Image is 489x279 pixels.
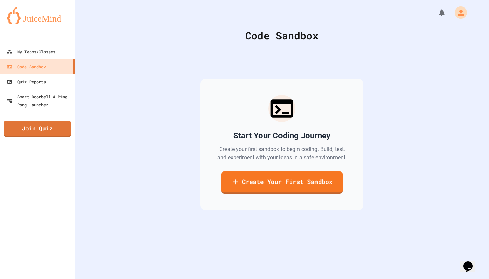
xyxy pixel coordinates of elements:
[217,145,347,162] p: Create your first sandbox to begin coding. Build, test, and experiment with your ideas in a safe ...
[4,121,71,137] a: Join Quiz
[448,5,469,20] div: My Account
[233,130,330,141] h2: Start Your Coding Journey
[425,7,448,18] div: My Notifications
[7,7,68,24] img: logo-orange.svg
[221,171,343,194] a: Create Your First Sandbox
[92,28,472,43] div: Code Sandbox
[460,252,482,272] iframe: chat widget
[7,78,46,86] div: Quiz Reports
[7,48,55,56] div: My Teams/Classes
[7,63,46,71] div: Code Sandbox
[7,93,72,109] div: Smart Doorbell & Ping Pong Launcher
